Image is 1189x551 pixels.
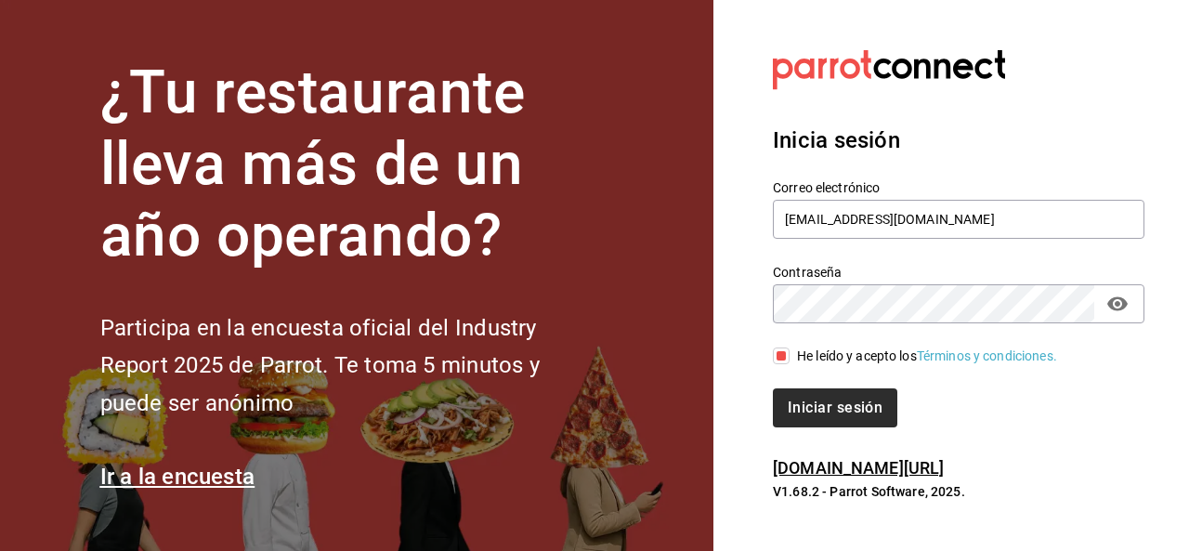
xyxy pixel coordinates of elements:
a: [DOMAIN_NAME][URL] [773,458,944,478]
input: Ingresa tu correo electrónico [773,200,1144,239]
h3: Inicia sesión [773,124,1144,157]
a: Ir a la encuesta [100,464,255,490]
h1: ¿Tu restaurante lleva más de un año operando? [100,58,602,271]
label: Contraseña [773,266,1144,279]
button: passwordField [1102,288,1133,320]
h2: Participa en la encuesta oficial del Industry Report 2025 de Parrot. Te toma 5 minutos y puede se... [100,309,602,423]
button: Iniciar sesión [773,388,897,427]
p: V1.68.2 - Parrot Software, 2025. [773,482,1144,501]
div: He leído y acepto los [797,347,1057,366]
label: Correo electrónico [773,181,1144,194]
a: Términos y condiciones. [917,348,1057,363]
